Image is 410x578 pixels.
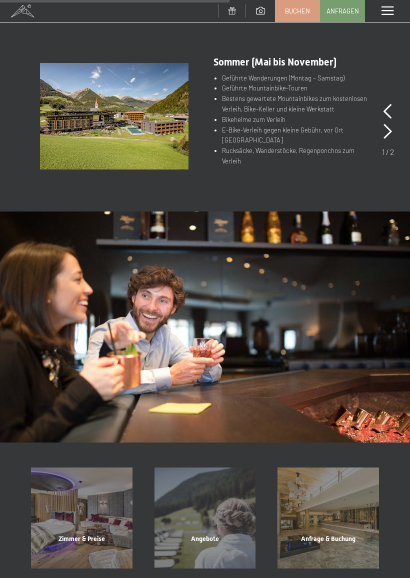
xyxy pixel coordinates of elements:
span: Anfrage & Buchung [301,535,355,542]
li: Rucksäcke, Wanderstöcke, Regenponchos zum Verleih [222,145,370,176]
li: E-Bike-Verleih gegen kleine Gebühr, vor Ort [GEOGRAPHIC_DATA] [222,125,370,146]
span: 2 [390,147,394,156]
img: Im Top-Hotel in Südtirol all inclusive urlauben [40,63,188,169]
span: / [386,147,389,156]
a: Im Top-Hotel in Südtirol all inclusive urlauben Angebote [143,467,267,569]
span: Angebote [191,535,219,542]
li: Geführte Wanderungen (Montag – Samstag) [222,73,370,83]
a: Im Top-Hotel in Südtirol all inclusive urlauben Anfrage & Buchung [266,467,390,569]
a: Buchen [275,0,319,21]
li: Bestens gewartete Mountainbikes zum kostenlosen Verleih, Bike-Keller und kleine Werkstatt [222,93,370,114]
span: Anfragen [326,6,359,15]
li: Geführte Mountainbike-Touren [222,83,370,93]
span: 1 [382,147,385,156]
a: Anfragen [320,0,364,21]
li: Bikehelme zum Verleih [222,114,370,125]
span: Sommer (Mai bis November) [213,56,336,68]
span: Zimmer & Preise [58,535,105,542]
span: Buchen [285,6,310,15]
a: Im Top-Hotel in Südtirol all inclusive urlauben Zimmer & Preise [20,467,143,569]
